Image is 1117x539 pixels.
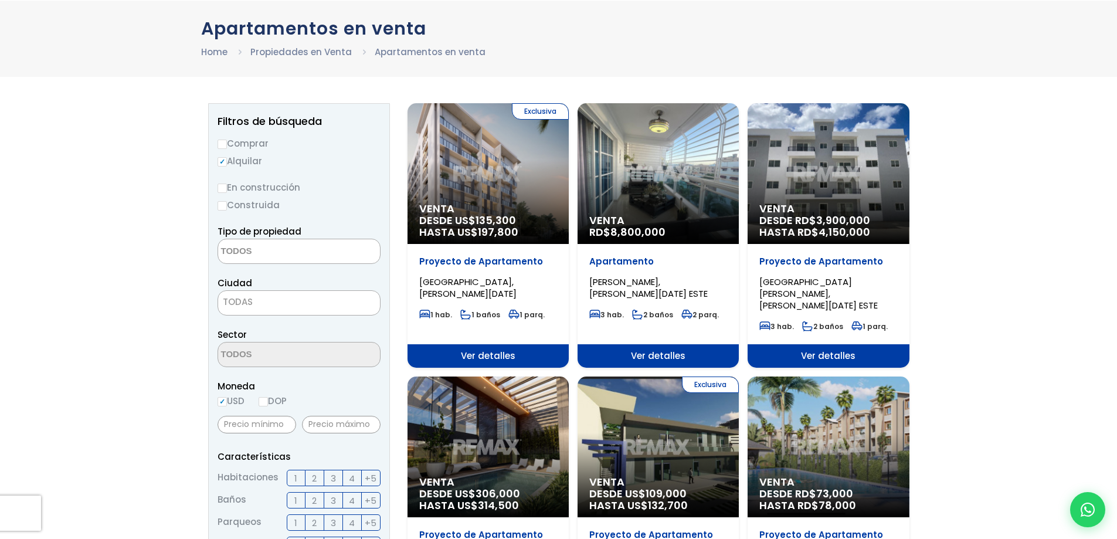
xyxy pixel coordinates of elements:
span: Ver detalles [578,344,739,368]
span: 1 [294,493,297,508]
span: RD$ [589,225,666,239]
span: 3,900,000 [816,213,870,228]
span: DESDE RD$ [759,488,897,511]
a: Home [201,46,228,58]
span: 2 [312,471,317,486]
span: 3 hab. [759,321,794,331]
span: 197,800 [478,225,518,239]
span: 4 [349,471,355,486]
span: 4 [349,516,355,530]
span: 1 hab. [419,310,452,320]
span: 1 parq. [851,321,888,331]
span: +5 [365,471,376,486]
input: USD [218,397,227,406]
input: Construida [218,201,227,211]
span: Exclusiva [512,103,569,120]
span: HASTA RD$ [759,500,897,511]
span: DESDE US$ [419,215,557,238]
span: 1 parq. [508,310,545,320]
a: Propiedades en Venta [250,46,352,58]
label: Alquilar [218,154,381,168]
h2: Filtros de búsqueda [218,116,381,127]
span: 2 parq. [681,310,719,320]
span: 2 baños [802,321,843,331]
span: Venta [589,215,727,226]
label: USD [218,394,245,408]
span: 306,000 [476,486,520,501]
span: 314,500 [478,498,519,513]
span: Venta [419,203,557,215]
span: +5 [365,516,376,530]
input: DOP [259,397,268,406]
p: Proyecto de Apartamento [419,256,557,267]
span: 1 baños [460,310,500,320]
textarea: Search [218,343,332,368]
a: Exclusiva Venta DESDE US$135,300 HASTA US$197,800 Proyecto de Apartamento [GEOGRAPHIC_DATA], [PER... [408,103,569,368]
span: 2 [312,493,317,508]
span: HASTA US$ [419,500,557,511]
input: Precio mínimo [218,416,296,433]
span: Venta [589,476,727,488]
span: 1 [294,471,297,486]
span: Exclusiva [682,377,739,393]
p: Proyecto de Apartamento [759,256,897,267]
span: DESDE US$ [419,488,557,511]
span: Ver detalles [408,344,569,368]
p: Apartamento [589,256,727,267]
span: 4 [349,493,355,508]
textarea: Search [218,239,332,265]
span: Baños [218,492,246,509]
span: Parqueos [218,514,262,531]
span: DESDE RD$ [759,215,897,238]
span: 73,000 [816,486,853,501]
input: Alquilar [218,157,227,167]
span: HASTA US$ [419,226,557,238]
span: 8,800,000 [610,225,666,239]
input: Comprar [218,140,227,149]
span: 4,150,000 [819,225,870,239]
p: Características [218,449,381,464]
h1: Apartamentos en venta [201,18,916,39]
span: Venta [759,476,897,488]
span: TODAS [223,296,253,308]
input: En construcción [218,184,227,193]
span: Ciudad [218,277,252,289]
span: HASTA US$ [589,500,727,511]
span: 3 [331,493,336,508]
span: 3 hab. [589,310,624,320]
span: +5 [365,493,376,508]
span: [GEOGRAPHIC_DATA][PERSON_NAME], [PERSON_NAME][DATE] ESTE [759,276,878,311]
label: DOP [259,394,287,408]
span: 132,700 [648,498,688,513]
span: [PERSON_NAME], [PERSON_NAME][DATE] ESTE [589,276,708,300]
span: DESDE US$ [589,488,727,511]
span: TODAS [218,294,380,310]
span: HASTA RD$ [759,226,897,238]
span: 135,300 [476,213,516,228]
label: En construcción [218,180,381,195]
span: 3 [331,471,336,486]
span: TODAS [218,290,381,316]
span: 2 baños [632,310,673,320]
span: Sector [218,328,247,341]
label: Construida [218,198,381,212]
input: Precio máximo [302,416,381,433]
span: Habitaciones [218,470,279,486]
span: Venta [759,203,897,215]
a: Venta DESDE RD$3,900,000 HASTA RD$4,150,000 Proyecto de Apartamento [GEOGRAPHIC_DATA][PERSON_NAME... [748,103,909,368]
span: 109,000 [646,486,687,501]
span: 78,000 [819,498,856,513]
span: 3 [331,516,336,530]
a: Venta RD$8,800,000 Apartamento [PERSON_NAME], [PERSON_NAME][DATE] ESTE 3 hab. 2 baños 2 parq. Ver... [578,103,739,368]
span: Venta [419,476,557,488]
span: Ver detalles [748,344,909,368]
span: Moneda [218,379,381,394]
span: Tipo de propiedad [218,225,301,238]
span: 1 [294,516,297,530]
span: [GEOGRAPHIC_DATA], [PERSON_NAME][DATE] [419,276,517,300]
li: Apartamentos en venta [375,45,485,59]
span: 2 [312,516,317,530]
label: Comprar [218,136,381,151]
